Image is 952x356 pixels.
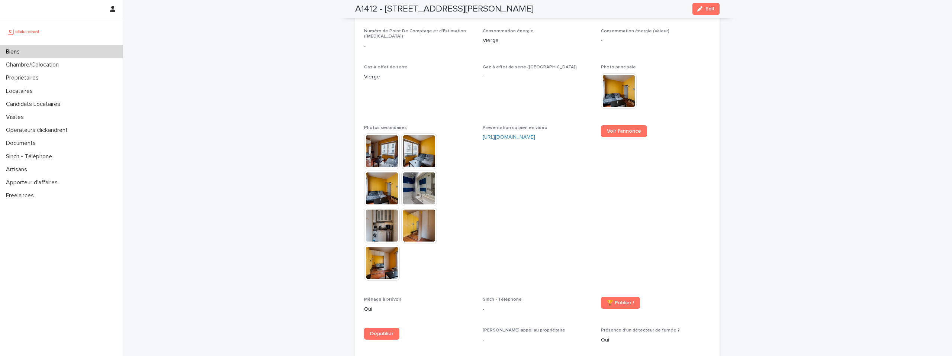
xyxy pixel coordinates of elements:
p: Oui [601,336,711,344]
span: Ménage à prévoir [364,297,401,302]
p: Locataires [3,88,39,95]
a: Voir l'annonce [601,125,647,137]
p: Vierge [364,73,474,81]
span: Sinch - Téléphone [483,297,522,302]
p: Documents [3,140,42,147]
span: Dépublier [370,331,393,336]
span: Photo principale [601,65,636,69]
span: Consommation énergie (Valeur) [601,29,669,33]
span: 🏆 Publier ! [607,300,634,305]
p: Oui [364,305,474,313]
a: [URL][DOMAIN_NAME] [483,135,535,140]
p: - [601,37,711,45]
span: Présence d'un détecteur de fumée ? [601,328,680,333]
p: - [364,42,474,50]
span: [PERSON_NAME] appel au propriétaire [483,328,565,333]
span: Voir l'annonce [607,129,641,134]
button: Edit [692,3,720,15]
p: Apporteur d'affaires [3,179,64,186]
p: Sinch - Téléphone [3,153,58,160]
img: UCB0brd3T0yccxBKYDjQ [6,24,42,39]
p: Freelances [3,192,40,199]
span: Edit [705,6,715,12]
p: Operateurs clickandrent [3,127,74,134]
p: Vierge [483,37,592,45]
span: Photos secondaires [364,126,407,130]
p: Biens [3,48,26,55]
p: Visites [3,114,30,121]
p: - [483,73,592,81]
span: Présentation du bien en vidéo [483,126,547,130]
span: Consommation énergie [483,29,534,33]
p: Candidats Locataires [3,101,66,108]
span: Gaz à effet de serre ([GEOGRAPHIC_DATA]) [483,65,577,69]
p: - [483,336,592,344]
p: - [483,305,592,313]
span: Gaz à effet de serre [364,65,408,69]
p: Artisans [3,166,33,173]
p: Propriétaires [3,74,45,81]
a: Dépublier [364,328,399,340]
span: Numéro de Point De Comptage et d'Estimation ([MEDICAL_DATA]) [364,29,466,39]
p: Chambre/Colocation [3,61,65,68]
a: 🏆 Publier ! [601,297,640,309]
h2: A1412 - [STREET_ADDRESS][PERSON_NAME] [355,4,534,14]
